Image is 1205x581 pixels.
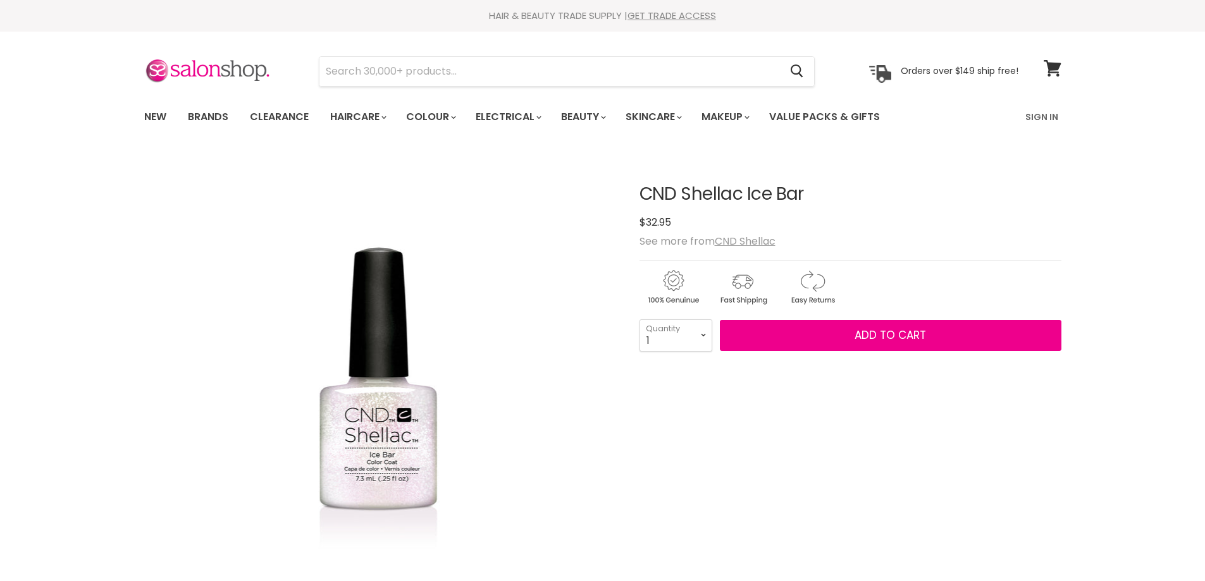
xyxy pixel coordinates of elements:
a: Clearance [240,104,318,130]
a: Electrical [466,104,549,130]
a: Brands [178,104,238,130]
span: Add to cart [855,327,926,343]
span: See more from [640,234,776,248]
a: CND Shellac [715,234,776,248]
a: Makeup [692,104,757,130]
input: Search [319,57,781,86]
p: Orders over $149 ship free! [901,65,1018,76]
nav: Main [128,99,1077,135]
a: Value Packs & Gifts [760,104,889,130]
a: Colour [397,104,464,130]
a: Haircare [321,104,394,130]
button: Search [781,57,814,86]
a: Skincare [616,104,689,130]
a: Sign In [1018,104,1066,130]
select: Quantity [640,319,712,351]
a: GET TRADE ACCESS [627,9,716,22]
ul: Main menu [135,99,954,135]
div: HAIR & BEAUTY TRADE SUPPLY | [128,9,1077,22]
a: New [135,104,176,130]
button: Add to cart [720,320,1061,352]
h1: CND Shellac Ice Bar [640,185,1061,204]
form: Product [319,56,815,87]
a: Beauty [552,104,614,130]
img: returns.gif [779,268,846,307]
img: genuine.gif [640,268,707,307]
img: shipping.gif [709,268,776,307]
span: $32.95 [640,215,671,229]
